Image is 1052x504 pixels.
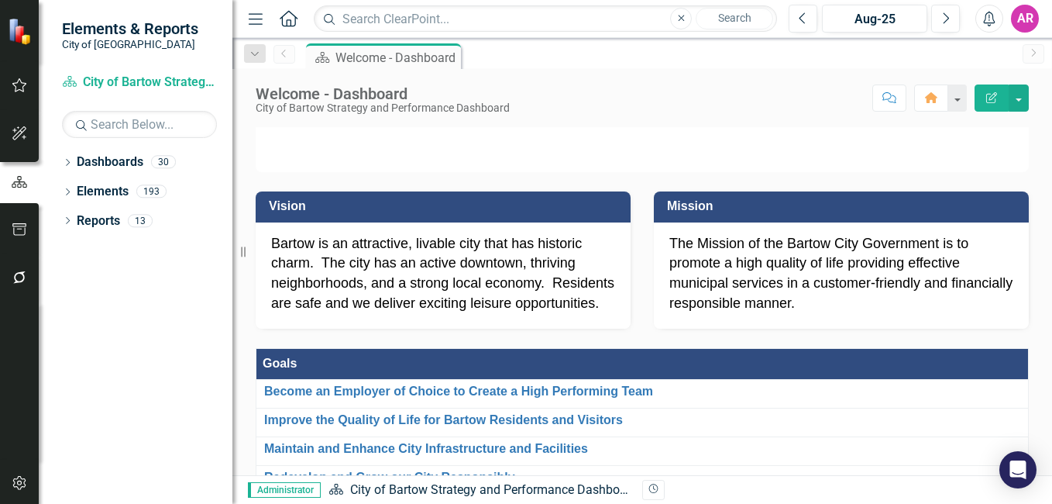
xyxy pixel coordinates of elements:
div: Aug-25 [827,10,922,29]
span: Search [718,12,751,24]
td: Double-Click to Edit Right Click for Context Menu [256,466,1029,495]
div: 193 [136,185,167,198]
td: Double-Click to Edit Right Click for Context Menu [256,380,1029,409]
td: Double-Click to Edit Right Click for Context Menu [256,409,1029,437]
td: Double-Click to Edit Right Click for Context Menu [256,437,1029,466]
a: Elements [77,183,129,201]
a: Become an Employer of Choice to Create a High Performing Team [264,385,1020,399]
div: Open Intercom Messenger [999,451,1037,488]
small: City of [GEOGRAPHIC_DATA] [62,38,198,50]
span: Administrator [248,482,321,498]
span: Elements & Reports [62,19,198,38]
h3: Mission [667,199,1021,213]
button: Search [696,8,773,29]
div: Welcome - Dashboard [335,48,457,67]
div: 13 [128,214,153,227]
div: » [328,482,631,499]
a: Dashboards [77,154,143,171]
div: City of Bartow Strategy and Performance Dashboard [256,102,510,114]
img: ClearPoint Strategy [8,18,35,45]
p: The Mission of the Bartow City Government is to promote a high quality of life providing effectiv... [669,234,1013,314]
a: City of Bartow Strategy and Performance Dashboard [350,482,638,497]
a: City of Bartow Strategy and Performance Dashboard [62,74,217,91]
a: Redevelop and Grow our City Responsibly [264,471,1020,485]
button: AR [1011,5,1039,33]
input: Search ClearPoint... [314,5,777,33]
a: Improve the Quality of Life for Bartow Residents and Visitors [264,413,1020,427]
div: 30 [151,156,176,169]
input: Search Below... [62,111,217,138]
p: Bartow is an attractive, livable city that has historic charm. The city has an active downtown, t... [271,234,615,314]
a: Reports [77,212,120,230]
div: Welcome - Dashboard [256,85,510,102]
button: Aug-25 [822,5,927,33]
h3: Vision [269,199,623,213]
a: Maintain and Enhance City Infrastructure and Facilities [264,442,1020,456]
